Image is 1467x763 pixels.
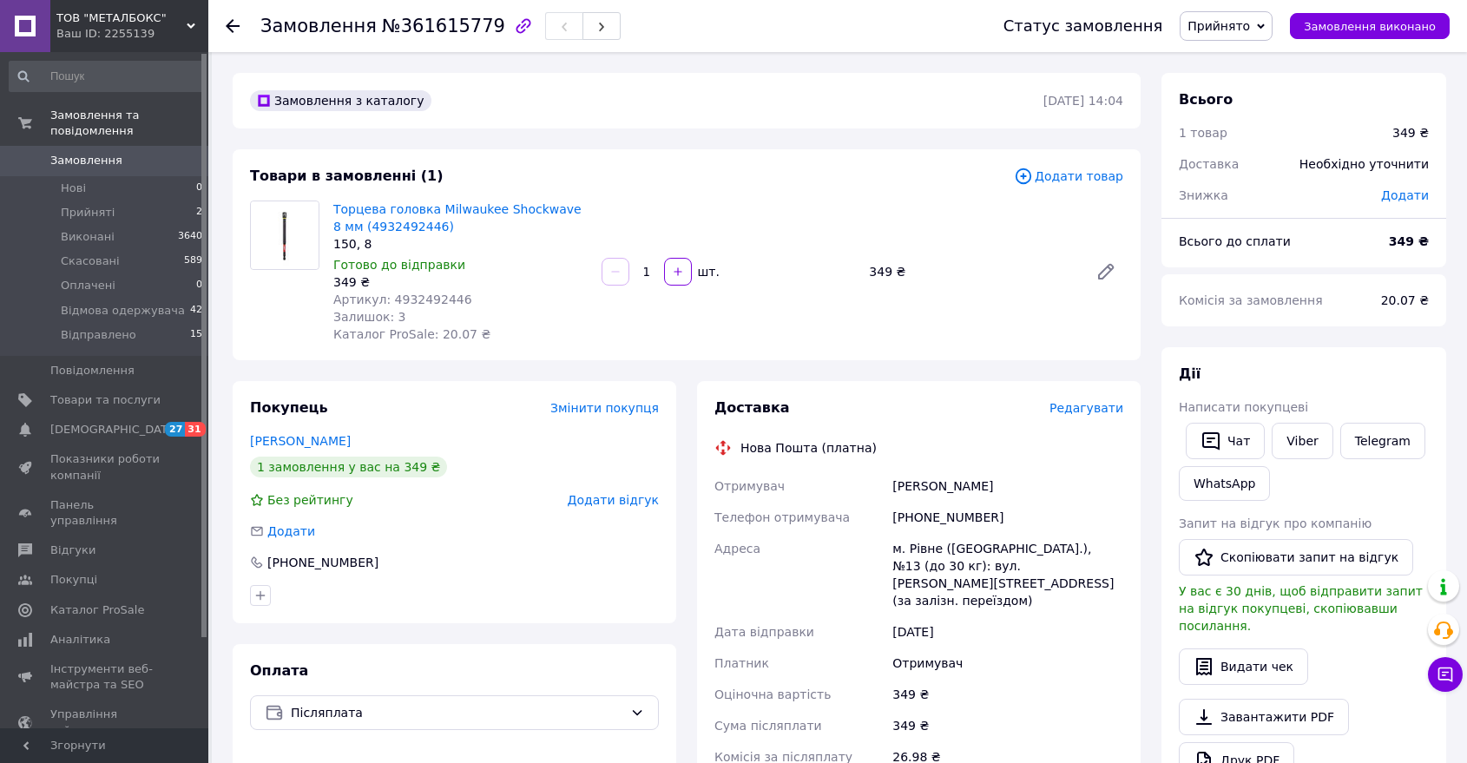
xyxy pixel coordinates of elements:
span: 15 [190,327,202,343]
span: 20.07 ₴ [1381,293,1429,307]
span: Нові [61,181,86,196]
span: №361615779 [382,16,505,36]
button: Скопіювати запит на відгук [1179,539,1413,576]
span: Сума післяплати [714,719,822,733]
span: Оплата [250,662,308,679]
span: 3640 [178,229,202,245]
span: Доставка [1179,157,1239,171]
button: Чат з покупцем [1428,657,1463,692]
span: 0 [196,181,202,196]
span: 0 [196,278,202,293]
span: Замовлення виконано [1304,20,1436,33]
span: Додати відгук [568,493,659,507]
span: Телефон отримувача [714,510,850,524]
a: WhatsApp [1179,466,1270,501]
div: [DATE] [889,616,1127,648]
span: Відмова одержувача [61,303,185,319]
span: Всього [1179,91,1233,108]
div: 349 ₴ [1392,124,1429,141]
span: ТОВ "МЕТАЛБОКС" [56,10,187,26]
span: Отримувач [714,479,785,493]
span: Товари та послуги [50,392,161,408]
time: [DATE] 14:04 [1043,94,1123,108]
span: Без рейтингу [267,493,353,507]
span: 1 товар [1179,126,1227,140]
button: Чат [1186,423,1265,459]
span: Аналітика [50,632,110,648]
span: Прийнято [1187,19,1250,33]
span: Залишок: 3 [333,310,406,324]
div: Отримувач [889,648,1127,679]
span: Доставка [714,399,790,416]
span: Готово до відправки [333,258,465,272]
span: Оціночна вартість [714,687,831,701]
span: Покупці [50,572,97,588]
span: Запит на відгук про компанію [1179,516,1372,530]
span: Платник [714,656,769,670]
a: [PERSON_NAME] [250,434,351,448]
span: Артикул: 4932492446 [333,293,472,306]
span: Відгуки [50,543,95,558]
div: 349 ₴ [862,260,1082,284]
div: [PHONE_NUMBER] [266,554,380,571]
span: Комісія за замовлення [1179,293,1323,307]
span: Змінити покупця [550,401,659,415]
span: Скасовані [61,253,120,269]
div: 1 замовлення у вас на 349 ₴ [250,457,447,477]
span: Дата відправки [714,625,814,639]
button: Видати чек [1179,648,1308,685]
div: [PERSON_NAME] [889,470,1127,502]
button: Замовлення виконано [1290,13,1450,39]
div: Необхідно уточнити [1289,145,1439,183]
div: 150, 8 [333,235,588,253]
span: Товари в замовленні (1) [250,168,444,184]
div: Замовлення з каталогу [250,90,431,111]
span: Управління сайтом [50,707,161,738]
span: Замовлення та повідомлення [50,108,208,139]
span: Додати [1381,188,1429,202]
span: Каталог ProSale [50,602,144,618]
span: Прийняті [61,205,115,220]
div: м. Рівне ([GEOGRAPHIC_DATA].), №13 (до 30 кг): вул. [PERSON_NAME][STREET_ADDRESS] (за залізн. пер... [889,533,1127,616]
div: шт. [694,263,721,280]
div: 349 ₴ [889,679,1127,710]
span: Повідомлення [50,363,135,378]
b: 349 ₴ [1389,234,1429,248]
span: 589 [184,253,202,269]
span: Післяплата [291,703,623,722]
span: Панель управління [50,497,161,529]
span: Дії [1179,365,1201,382]
a: Завантажити PDF [1179,699,1349,735]
span: Додати [267,524,315,538]
span: Покупець [250,399,328,416]
div: Ваш ID: 2255139 [56,26,208,42]
div: Повернутися назад [226,17,240,35]
span: Каталог ProSale: 20.07 ₴ [333,327,490,341]
span: Редагувати [1049,401,1123,415]
a: Редагувати [1089,254,1123,289]
div: Нова Пошта (платна) [736,439,881,457]
input: Пошук [9,61,204,92]
span: Адреса [714,542,760,556]
span: [DEMOGRAPHIC_DATA] [50,422,179,437]
span: У вас є 30 днів, щоб відправити запит на відгук покупцеві, скопіювавши посилання. [1179,584,1423,633]
span: Замовлення [260,16,377,36]
span: Додати товар [1014,167,1123,186]
span: Замовлення [50,153,122,168]
img: Торцева головка Milwaukee Shockwave 8 мм (4932492446) [251,201,319,269]
span: Написати покупцеві [1179,400,1308,414]
a: Telegram [1340,423,1425,459]
span: 31 [185,422,205,437]
div: [PHONE_NUMBER] [889,502,1127,533]
a: Viber [1272,423,1332,459]
div: 349 ₴ [333,273,588,291]
span: Відправлено [61,327,136,343]
span: 42 [190,303,202,319]
span: 27 [165,422,185,437]
span: Показники роботи компанії [50,451,161,483]
span: Всього до сплати [1179,234,1291,248]
a: Торцева головка Milwaukee Shockwave 8 мм (4932492446) [333,202,582,234]
div: Статус замовлення [1003,17,1163,35]
div: 349 ₴ [889,710,1127,741]
span: Знижка [1179,188,1228,202]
